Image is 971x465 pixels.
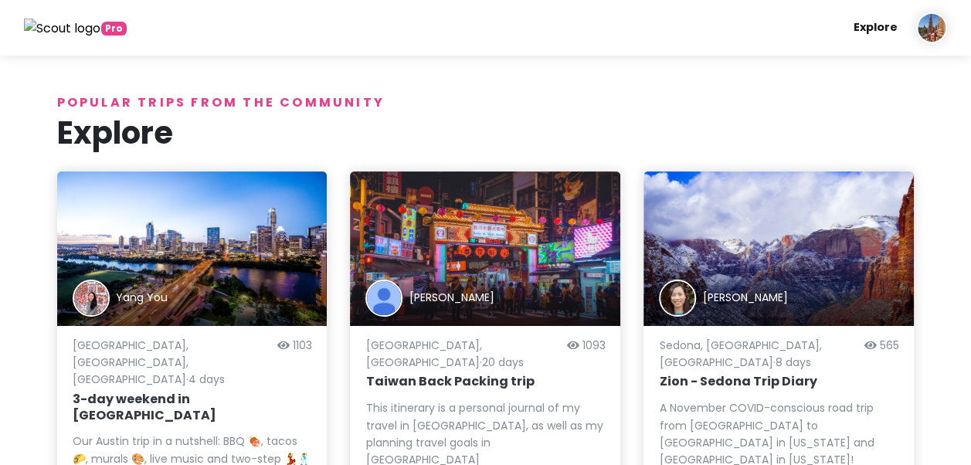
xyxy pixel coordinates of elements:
img: User profile [916,12,947,43]
h1: Explore [57,113,915,153]
img: Trip author [365,280,402,317]
p: [GEOGRAPHIC_DATA], [GEOGRAPHIC_DATA] · 20 days [365,337,560,372]
h6: Taiwan Back Packing trip [365,374,605,390]
span: 1093 [582,338,605,353]
h6: Zion - Sedona Trip Diary [659,374,898,390]
a: Pro [24,18,127,38]
img: Trip author [659,280,696,317]
span: greetings, globetrotter [101,22,127,36]
div: [PERSON_NAME] [702,289,787,306]
img: Scout logo [24,19,101,39]
p: [GEOGRAPHIC_DATA], [GEOGRAPHIC_DATA], [GEOGRAPHIC_DATA] · 4 days [73,337,271,389]
div: [PERSON_NAME] [409,289,494,306]
p: Sedona, [GEOGRAPHIC_DATA], [GEOGRAPHIC_DATA] · 8 days [659,337,857,372]
h6: 3-day weekend in [GEOGRAPHIC_DATA] [73,392,312,424]
a: Explore [847,12,904,42]
img: Trip author [73,280,110,317]
span: 1103 [292,338,311,353]
p: Popular trips from the community [57,93,915,113]
div: Yang You [116,289,168,306]
span: 565 [879,338,898,353]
